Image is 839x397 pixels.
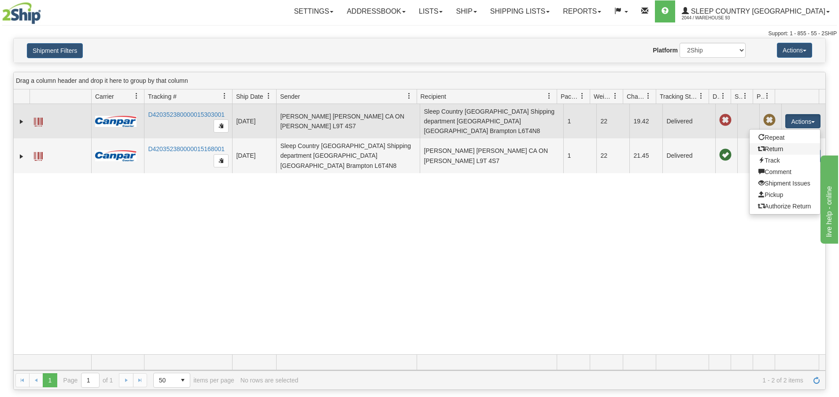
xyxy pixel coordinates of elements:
[719,149,732,161] span: On time
[757,92,764,101] span: Pickup Status
[750,189,820,200] a: Pickup
[750,200,820,212] a: Authorize Return
[95,92,114,101] span: Carrier
[276,138,420,173] td: Sleep Country [GEOGRAPHIC_DATA] Shipping department [GEOGRAPHIC_DATA] [GEOGRAPHIC_DATA] Brampton ...
[629,138,662,173] td: 21.45
[340,0,412,22] a: Addressbook
[214,154,229,167] button: Copy to clipboard
[232,138,276,173] td: [DATE]
[232,104,276,138] td: [DATE]
[27,43,83,58] button: Shipment Filters
[2,30,837,37] div: Support: 1 - 855 - 55 - 2SHIP
[2,2,41,24] img: logo2044.jpg
[738,89,753,104] a: Shipment Issues filter column settings
[777,43,812,58] button: Actions
[95,150,137,161] img: 14 - Canpar
[809,373,824,387] a: Refresh
[236,92,263,101] span: Ship Date
[449,0,483,22] a: Ship
[716,89,731,104] a: Delivery Status filter column settings
[682,14,748,22] span: 2044 / Warehouse 93
[129,89,144,104] a: Carrier filter column settings
[819,153,838,243] iframe: chat widget
[148,111,225,118] a: D420352380000015303001
[750,155,820,166] a: Track
[556,0,608,22] a: Reports
[563,104,596,138] td: 1
[153,373,190,388] span: Page sizes drop down
[627,92,645,101] span: Charge
[484,0,556,22] a: Shipping lists
[214,119,229,133] button: Copy to clipboard
[148,145,225,152] a: D420352380000015168001
[420,104,563,138] td: Sleep Country [GEOGRAPHIC_DATA] Shipping department [GEOGRAPHIC_DATA] [GEOGRAPHIC_DATA] Brampton ...
[750,166,820,178] a: Comment
[287,0,340,22] a: Settings
[34,148,43,162] a: Label
[276,104,420,138] td: [PERSON_NAME] [PERSON_NAME] CA ON [PERSON_NAME] L9T 4S7
[596,138,629,173] td: 22
[750,132,820,143] a: Repeat
[402,89,417,104] a: Sender filter column settings
[596,104,629,138] td: 22
[653,46,678,55] label: Platform
[240,377,299,384] div: No rows are selected
[159,376,170,385] span: 50
[176,373,190,387] span: select
[304,377,803,384] span: 1 - 2 of 2 items
[662,104,715,138] td: Delivered
[217,89,232,104] a: Tracking # filter column settings
[17,152,26,161] a: Expand
[662,138,715,173] td: Delivered
[43,373,57,387] span: Page 1
[17,117,26,126] a: Expand
[575,89,590,104] a: Packages filter column settings
[412,0,449,22] a: Lists
[153,373,234,388] span: items per page
[689,7,825,15] span: Sleep Country [GEOGRAPHIC_DATA]
[34,114,43,128] a: Label
[561,92,579,101] span: Packages
[763,114,776,126] span: Pickup Not Assigned
[421,92,446,101] span: Recipient
[735,92,742,101] span: Shipment Issues
[675,0,836,22] a: Sleep Country [GEOGRAPHIC_DATA] 2044 / Warehouse 93
[760,89,775,104] a: Pickup Status filter column settings
[713,92,720,101] span: Delivery Status
[7,5,81,16] div: live help - online
[750,143,820,155] a: Return
[81,373,99,387] input: Page 1
[785,114,821,128] button: Actions
[641,89,656,104] a: Charge filter column settings
[542,89,557,104] a: Recipient filter column settings
[148,92,177,101] span: Tracking #
[280,92,300,101] span: Sender
[594,92,612,101] span: Weight
[63,373,113,388] span: Page of 1
[629,104,662,138] td: 19.42
[14,72,825,89] div: grid grouping header
[420,138,563,173] td: [PERSON_NAME] [PERSON_NAME] CA ON [PERSON_NAME] L9T 4S7
[261,89,276,104] a: Ship Date filter column settings
[750,178,820,189] a: Shipment Issues
[719,114,732,126] span: Late
[95,116,137,127] img: 14 - Canpar
[694,89,709,104] a: Tracking Status filter column settings
[608,89,623,104] a: Weight filter column settings
[563,138,596,173] td: 1
[660,92,698,101] span: Tracking Status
